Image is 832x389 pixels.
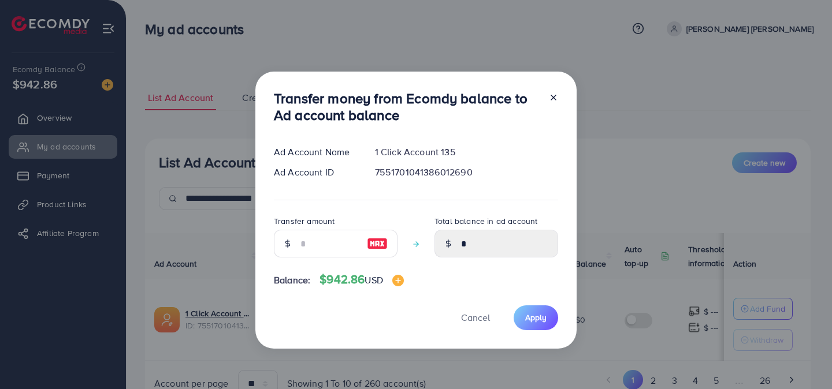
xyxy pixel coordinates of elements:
span: Apply [525,312,547,323]
div: Ad Account ID [265,166,366,179]
label: Total balance in ad account [434,215,537,227]
iframe: Chat [783,337,823,380]
div: 1 Click Account 135 [366,145,567,159]
span: Cancel [461,311,490,324]
h3: Transfer money from Ecomdy balance to Ad account balance [274,90,540,124]
button: Cancel [447,305,504,330]
button: Apply [514,305,558,330]
label: Transfer amount [274,215,335,227]
div: Ad Account Name [265,145,366,159]
div: 7551701041386012690 [366,166,567,179]
h4: $942.86 [320,272,404,287]
span: USD [365,274,382,286]
img: image [367,237,388,250]
span: Balance: [274,274,310,287]
img: image [392,275,404,286]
